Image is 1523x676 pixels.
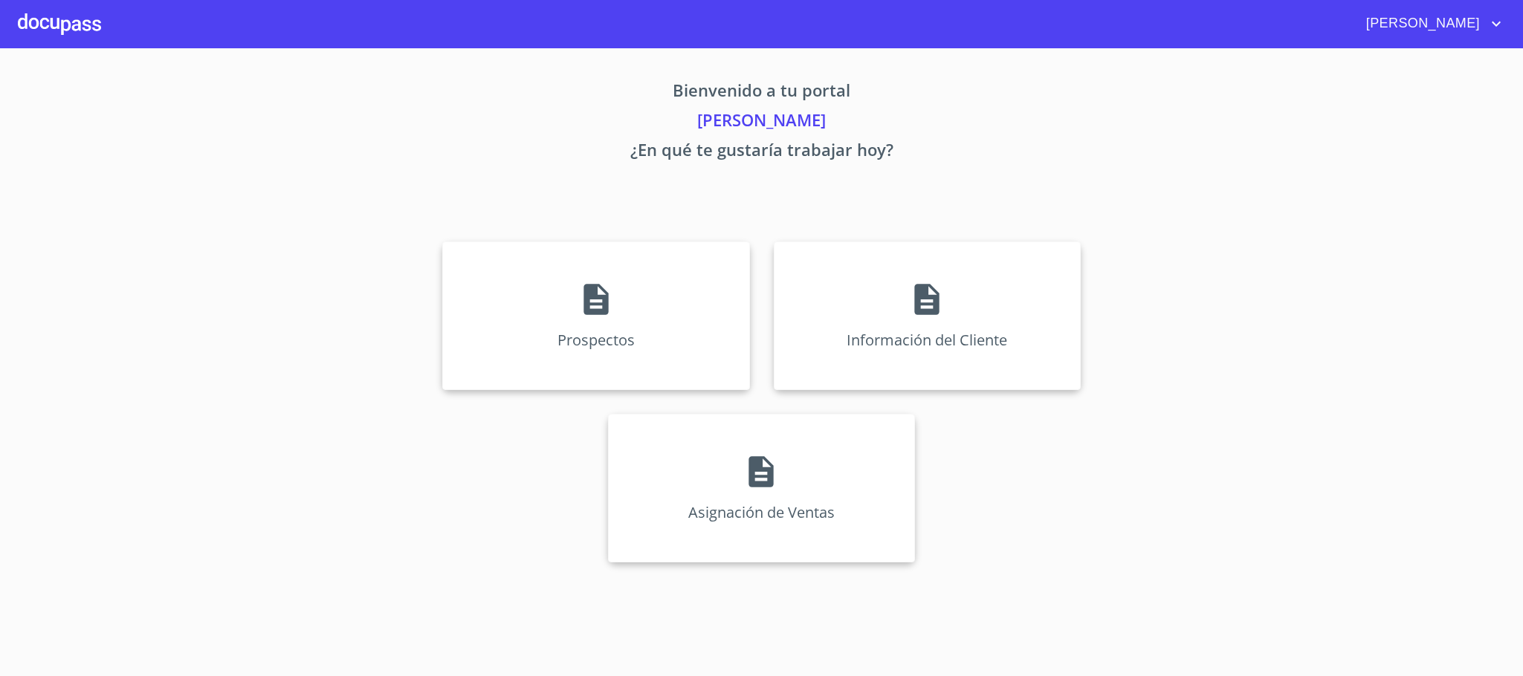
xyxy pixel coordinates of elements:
[1355,12,1487,36] span: [PERSON_NAME]
[304,78,1220,108] p: Bienvenido a tu portal
[304,137,1220,167] p: ¿En qué te gustaría trabajar hoy?
[304,108,1220,137] p: [PERSON_NAME]
[557,330,635,350] p: Prospectos
[1355,12,1505,36] button: account of current user
[688,502,835,522] p: Asignación de Ventas
[847,330,1007,350] p: Información del Cliente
